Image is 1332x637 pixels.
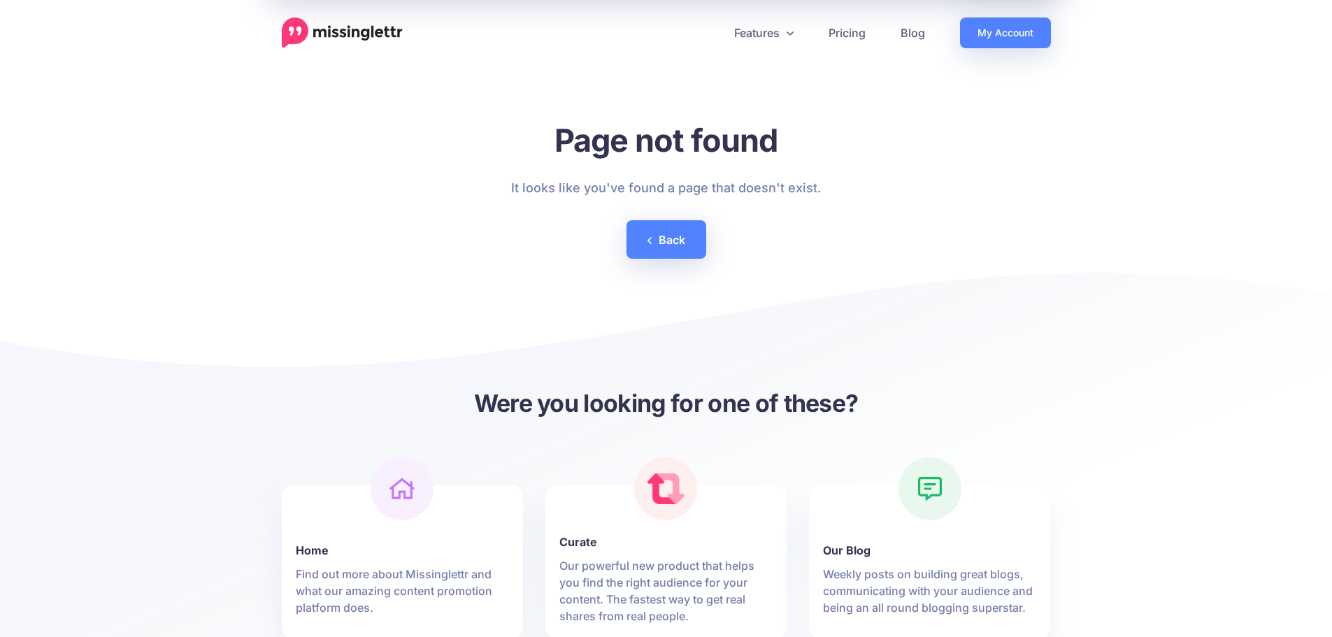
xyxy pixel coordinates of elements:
p: Find out more about Missinglettr and what our amazing content promotion platform does. [296,566,509,616]
b: Curate [559,534,773,550]
p: Our powerful new product that helps you find the right audience for your content. The fastest way... [559,557,773,624]
a: Our Blog Weekly posts on building great blogs, communicating with your audience and being an all ... [823,525,1036,616]
a: My Account [960,17,1051,48]
a: Curate Our powerful new product that helps you find the right audience for your content. The fast... [559,517,773,624]
a: Pricing [811,17,883,48]
h3: Were you looking for one of these? [282,387,1051,419]
p: It looks like you've found a page that doesn't exist. [511,177,821,199]
b: Our Blog [823,542,1036,559]
a: Features [717,17,811,48]
p: Weekly posts on building great blogs, communicating with your audience and being an all round blo... [823,566,1036,616]
img: curate.png [647,473,685,504]
a: Home Find out more about Missinglettr and what our amazing content promotion platform does. [296,525,509,616]
a: Blog [883,17,943,48]
h1: Page not found [511,121,821,159]
b: Home [296,542,509,559]
a: Back [626,220,706,259]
